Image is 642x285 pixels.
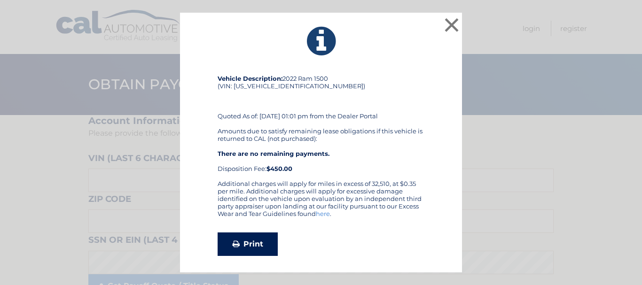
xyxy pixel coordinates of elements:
[218,75,424,180] div: 2022 Ram 1500 (VIN: [US_VEHICLE_IDENTIFICATION_NUMBER]) Quoted As of: [DATE] 01:01 pm from the De...
[316,210,330,217] a: here
[218,75,282,82] strong: Vehicle Description:
[442,15,461,34] button: ×
[218,150,329,157] strong: There are no remaining payments.
[218,232,278,256] a: Print
[218,127,424,172] div: Amounts due to satisfy remaining lease obligations if this vehicle is returned to CAL (not purcha...
[266,165,292,172] strong: $450.00
[218,180,424,225] div: Additional charges will apply for miles in excess of 32,510, at $0.35 per mile. Additional charge...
